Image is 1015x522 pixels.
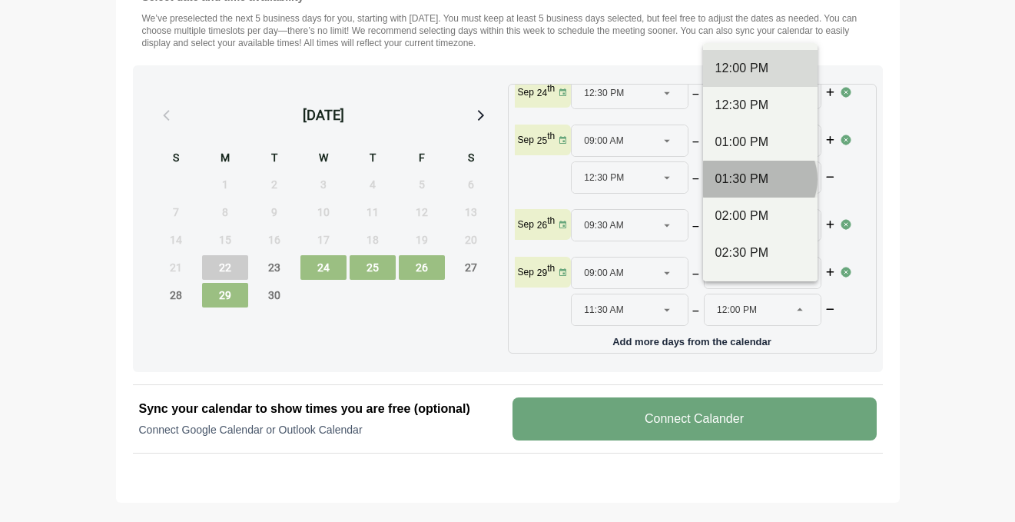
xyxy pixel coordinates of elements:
span: Sunday, September 14, 2025 [153,228,199,252]
span: Friday, September 19, 2025 [399,228,445,252]
span: Saturday, September 13, 2025 [448,200,494,224]
div: S [153,149,199,169]
sup: th [547,83,555,94]
sup: th [547,263,555,274]
span: Monday, September 22, 2025 [202,255,248,280]
span: Friday, September 12, 2025 [399,200,445,224]
span: 09:00 AM [584,258,624,288]
p: Sep [518,134,534,146]
span: Sunday, September 7, 2025 [153,200,199,224]
div: W [300,149,347,169]
h2: Sync your calendar to show times you are free (optional) [139,400,503,418]
span: Tuesday, September 2, 2025 [251,172,297,197]
span: Tuesday, September 23, 2025 [251,255,297,280]
p: Connect Google Calendar or Outlook Calendar [139,422,503,437]
p: Sep [518,266,534,278]
div: S [448,149,494,169]
strong: 26 [537,220,547,231]
div: 03:00 PM [715,281,805,299]
div: T [350,149,396,169]
div: 01:00 PM [715,133,805,151]
sup: th [547,215,555,226]
div: T [251,149,297,169]
span: Friday, September 26, 2025 [399,255,445,280]
span: Thursday, September 4, 2025 [350,172,396,197]
div: F [399,149,445,169]
span: Sunday, September 28, 2025 [153,283,199,308]
span: Monday, September 15, 2025 [202,228,248,252]
span: 12:00 PM [717,294,757,325]
div: 12:30 PM [715,96,805,115]
span: Tuesday, September 30, 2025 [251,283,297,308]
span: 12:30 PM [584,78,624,108]
span: 11:30 AM [584,294,624,325]
strong: 29 [537,268,547,278]
span: Monday, September 1, 2025 [202,172,248,197]
span: Monday, September 8, 2025 [202,200,248,224]
span: Thursday, September 18, 2025 [350,228,396,252]
span: Monday, September 29, 2025 [202,283,248,308]
p: Add more days from the calendar [515,331,870,347]
p: Sep [518,218,534,231]
div: M [202,149,248,169]
div: 01:30 PM [715,170,805,188]
span: Saturday, September 20, 2025 [448,228,494,252]
span: 09:00 AM [584,125,624,156]
strong: 24 [537,88,547,98]
span: Sunday, September 21, 2025 [153,255,199,280]
div: [DATE] [303,105,344,126]
span: Wednesday, September 10, 2025 [300,200,347,224]
span: Saturday, September 6, 2025 [448,172,494,197]
div: 12:00 PM [715,59,805,78]
span: 09:30 AM [584,210,624,241]
span: Tuesday, September 9, 2025 [251,200,297,224]
span: 12:30 PM [584,162,624,193]
p: Sep [518,86,534,98]
div: 02:30 PM [715,244,805,262]
span: Thursday, September 11, 2025 [350,200,396,224]
span: Saturday, September 27, 2025 [448,255,494,280]
span: Wednesday, September 17, 2025 [300,228,347,252]
p: We’ve preselected the next 5 business days for you, starting with [DATE]. You must keep at least ... [142,12,874,49]
span: Friday, September 5, 2025 [399,172,445,197]
strong: 25 [537,135,547,146]
span: Thursday, September 25, 2025 [350,255,396,280]
span: Tuesday, September 16, 2025 [251,228,297,252]
span: Wednesday, September 3, 2025 [300,172,347,197]
v-button: Connect Calander [512,397,877,441]
span: Wednesday, September 24, 2025 [300,255,347,280]
div: 02:00 PM [715,207,805,225]
sup: th [547,131,555,141]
